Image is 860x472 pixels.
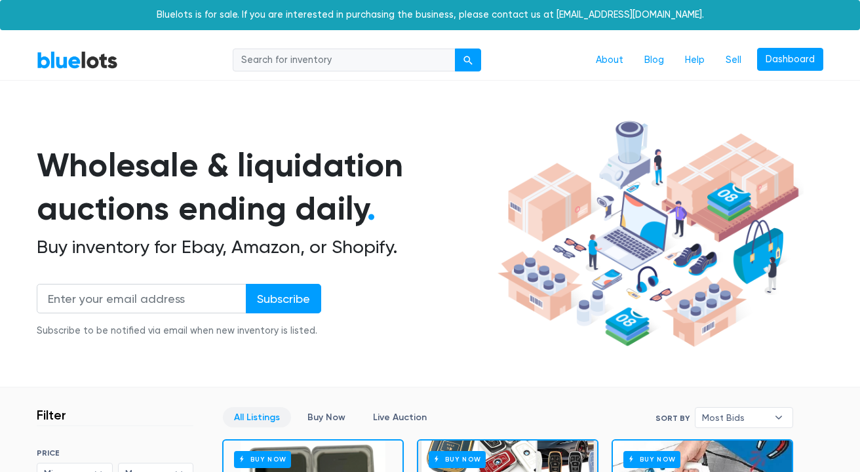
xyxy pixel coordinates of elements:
img: hero-ee84e7d0318cb26816c560f6b4441b76977f77a177738b4e94f68c95b2b83dbb.png [493,115,804,353]
h6: Buy Now [429,451,486,467]
a: Blog [634,48,674,73]
input: Enter your email address [37,284,246,313]
span: . [367,189,376,228]
input: Search for inventory [233,49,456,72]
h6: Buy Now [234,451,291,467]
a: About [585,48,634,73]
a: Sell [715,48,752,73]
a: All Listings [223,407,291,427]
h6: Buy Now [623,451,680,467]
h6: PRICE [37,448,193,458]
h3: Filter [37,407,66,423]
h2: Buy inventory for Ebay, Amazon, or Shopify. [37,236,493,258]
a: Dashboard [757,48,823,71]
a: BlueLots [37,50,118,69]
input: Subscribe [246,284,321,313]
a: Help [674,48,715,73]
a: Buy Now [296,407,357,427]
span: Most Bids [702,408,768,427]
label: Sort By [655,412,690,424]
a: Live Auction [362,407,438,427]
h1: Wholesale & liquidation auctions ending daily [37,144,493,231]
b: ▾ [765,408,792,427]
div: Subscribe to be notified via email when new inventory is listed. [37,324,321,338]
